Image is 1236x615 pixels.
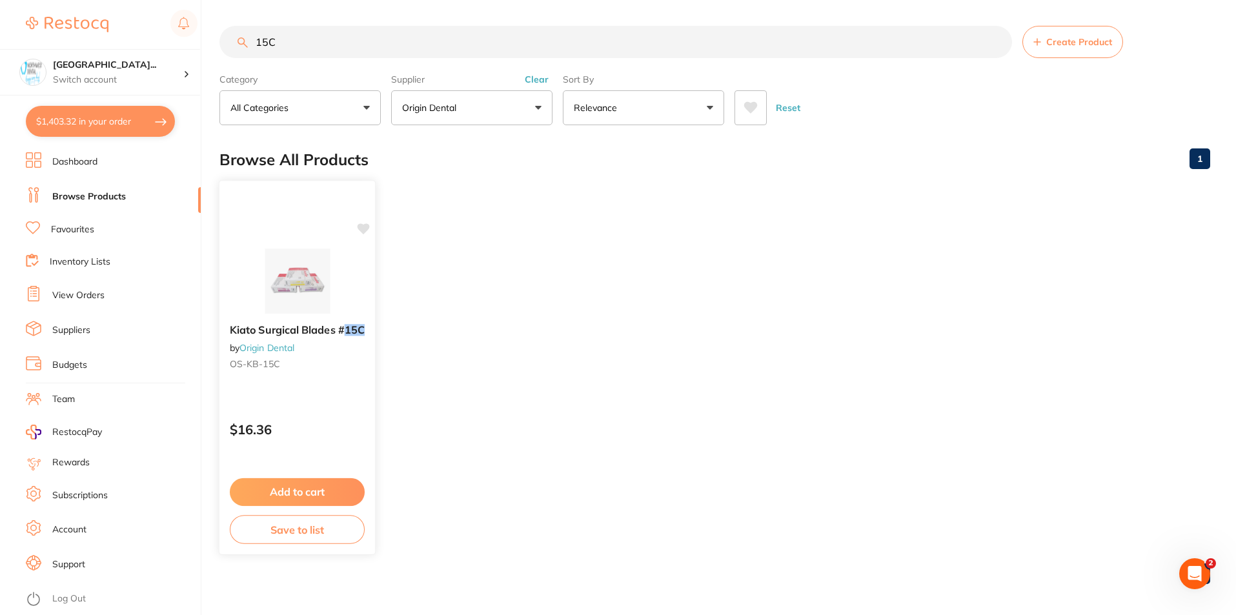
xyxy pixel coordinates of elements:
[219,74,381,85] label: Category
[230,478,365,506] button: Add to cart
[230,358,280,369] span: OS-KB-15C
[53,59,183,72] h4: North West Dental Wynyard
[20,59,46,85] img: North West Dental Wynyard
[51,223,94,236] a: Favourites
[52,426,102,439] span: RestocqPay
[230,324,365,336] b: Kiato Surgical Blades #15C
[1046,37,1112,47] span: Create Product
[345,323,365,336] em: 15C
[1179,558,1210,589] iframe: Intercom live chat
[219,26,1012,58] input: Search Products
[219,151,369,169] h2: Browse All Products
[26,589,197,610] button: Log Out
[52,289,105,302] a: View Orders
[230,342,294,354] span: by
[52,523,86,536] a: Account
[52,558,85,571] a: Support
[52,489,108,502] a: Subscriptions
[50,256,110,268] a: Inventory Lists
[26,425,102,439] a: RestocqPay
[52,190,126,203] a: Browse Products
[1022,26,1123,58] button: Create Product
[26,425,41,439] img: RestocqPay
[1206,558,1216,569] span: 2
[521,74,552,85] button: Clear
[52,359,87,372] a: Budgets
[239,342,294,354] a: Origin Dental
[391,74,552,85] label: Supplier
[255,248,339,314] img: Kiato Surgical Blades #15C
[574,101,622,114] p: Relevance
[402,101,461,114] p: Origin Dental
[26,17,108,32] img: Restocq Logo
[52,393,75,406] a: Team
[563,74,724,85] label: Sort By
[230,101,294,114] p: All Categories
[230,323,345,336] span: Kiato Surgical Blades #
[391,90,552,125] button: Origin Dental
[230,515,365,544] button: Save to list
[26,10,108,39] a: Restocq Logo
[26,106,175,137] button: $1,403.32 in your order
[52,456,90,469] a: Rewards
[52,592,86,605] a: Log Out
[772,90,804,125] button: Reset
[52,324,90,337] a: Suppliers
[1190,146,1210,172] a: 1
[53,74,183,86] p: Switch account
[563,90,724,125] button: Relevance
[230,422,365,437] p: $16.36
[52,156,97,168] a: Dashboard
[219,90,381,125] button: All Categories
